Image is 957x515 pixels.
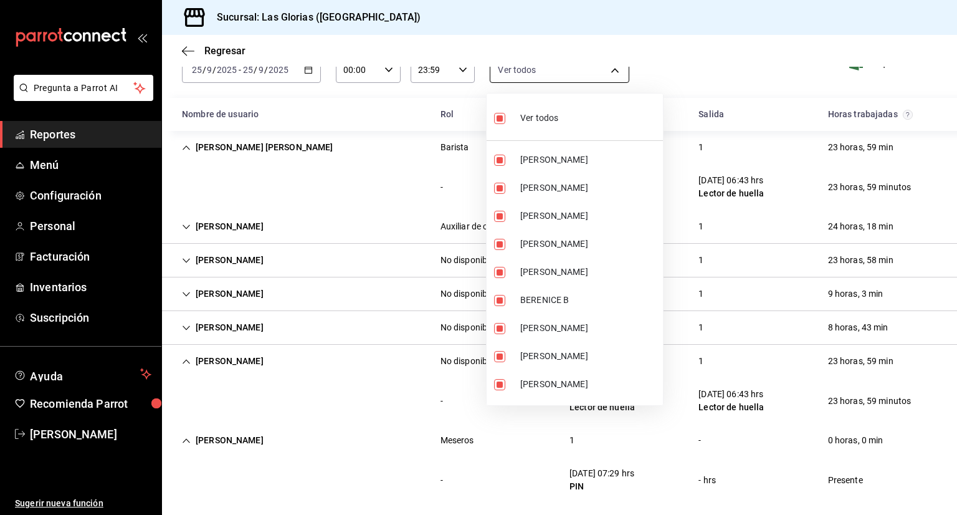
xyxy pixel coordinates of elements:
span: [PERSON_NAME] [520,378,658,391]
span: [PERSON_NAME] [520,266,658,279]
span: [PERSON_NAME] [520,238,658,251]
span: [PERSON_NAME] [520,153,658,166]
span: [PERSON_NAME] [520,350,658,363]
span: BERENICE B [520,294,658,307]
span: [PERSON_NAME] [520,209,658,223]
span: [PERSON_NAME] [520,181,658,195]
span: [PERSON_NAME] [520,322,658,335]
span: Ver todos [520,112,558,125]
